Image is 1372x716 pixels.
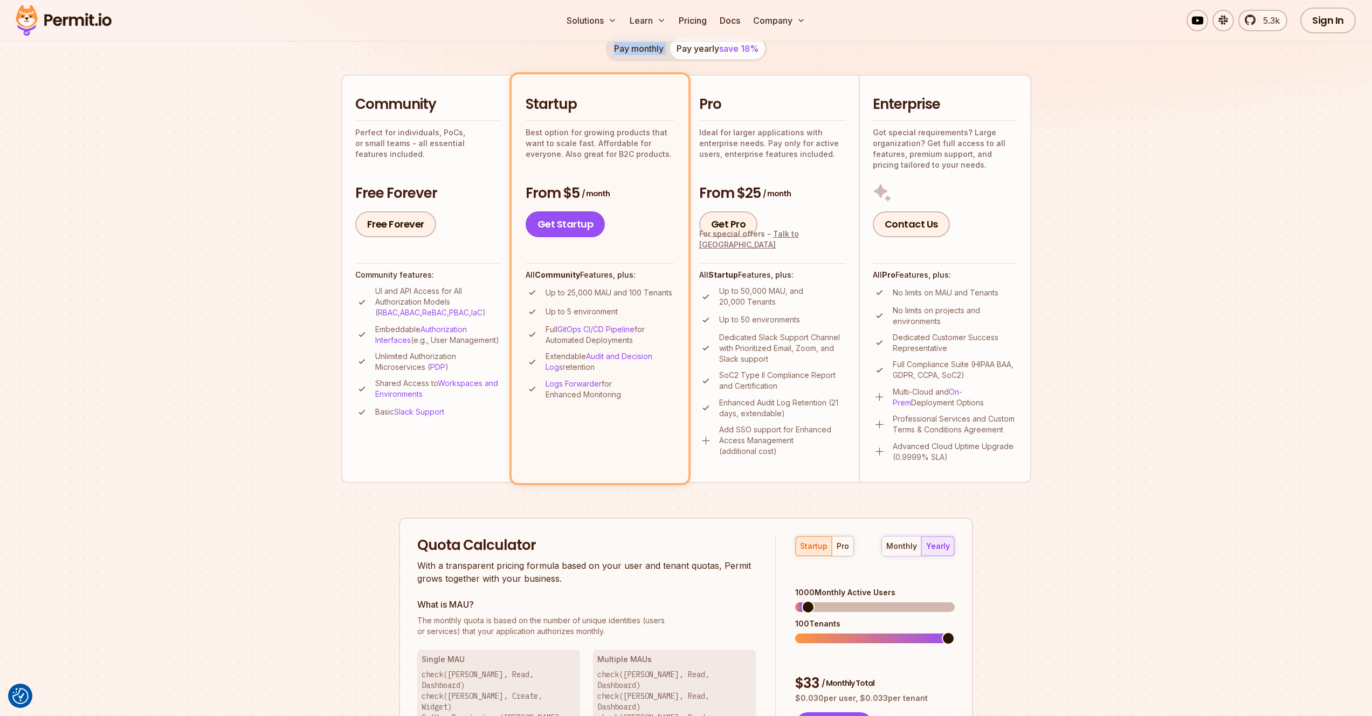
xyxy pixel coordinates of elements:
p: Best option for growing products that want to scale fast. Affordable for everyone. Also great for... [526,127,674,160]
p: Unlimited Authorization Microservices ( ) [375,351,501,373]
h2: Community [355,95,501,114]
a: Authorization Interfaces [375,325,467,345]
p: or services) that your application authorizes monthly. [417,615,756,637]
p: Multi-Cloud and Deployment Options [893,387,1017,408]
a: 5.3k [1238,10,1287,31]
p: Got special requirements? Large organization? Get full access to all features, premium support, a... [873,127,1017,170]
h3: Free Forever [355,184,501,203]
button: Pay monthly [608,38,670,59]
p: Advanced Cloud Uptime Upgrade (0.9999% SLA) [893,441,1017,463]
p: Professional Services and Custom Terms & Conditions Agreement [893,414,1017,435]
p: Ideal for larger applications with enterprise needs. Pay only for active users, enterprise featur... [699,127,846,160]
strong: Community [535,270,580,279]
span: / month [582,188,610,199]
p: Dedicated Customer Success Representative [893,332,1017,354]
a: Audit and Decision Logs [546,352,652,371]
h2: Pro [699,95,846,114]
p: Up to 5 environment [546,306,618,317]
p: Embeddable (e.g., User Management) [375,324,501,346]
h2: Quota Calculator [417,536,756,555]
p: Basic [375,407,444,417]
a: PDP [430,362,445,371]
span: 5.3k [1257,14,1280,27]
h4: Community features: [355,270,501,280]
p: No limits on MAU and Tenants [893,287,998,298]
a: IaC [471,308,482,317]
a: RBAC [378,308,398,317]
h3: From $5 [526,184,674,203]
p: for Enhanced Monitoring [546,378,674,400]
button: Learn [625,10,670,31]
p: No limits on projects and environments [893,305,1017,327]
p: $ 0.030 per user, $ 0.033 per tenant [795,693,955,704]
a: Sign In [1300,8,1356,33]
p: Up to 50,000 MAU, and 20,000 Tenants [719,286,846,307]
h3: Multiple MAUs [597,654,752,665]
span: / Monthly Total [822,678,874,689]
a: Pricing [674,10,711,31]
p: Perfect for individuals, PoCs, or small teams - all essential features included. [355,127,501,160]
a: Get Startup [526,211,605,237]
h4: All Features, plus: [699,270,846,280]
a: Docs [715,10,744,31]
div: 100 Tenants [795,618,955,629]
a: ABAC [400,308,420,317]
p: Up to 25,000 MAU and 100 Tenants [546,287,672,298]
a: On-Prem [893,387,962,407]
h2: Enterprise [873,95,1017,114]
p: With a transparent pricing formula based on your user and tenant quotas, Permit grows together wi... [417,559,756,585]
a: ReBAC [422,308,447,317]
a: PBAC [449,308,469,317]
h3: From $25 [699,184,846,203]
strong: Startup [708,270,738,279]
button: Company [749,10,810,31]
button: Solutions [562,10,621,31]
a: GitOps CI/CD Pipeline [557,325,635,334]
strong: Pro [882,270,895,279]
div: pro [837,541,849,552]
button: Consent Preferences [12,688,29,704]
p: Full Compliance Suite (HIPAA BAA, GDPR, CCPA, SoC2) [893,359,1017,381]
h4: All Features, plus: [526,270,674,280]
h4: All Features, plus: [873,270,1017,280]
p: SoC2 Type II Compliance Report and Certification [719,370,846,391]
p: Add SSO support for Enhanced Access Management (additional cost) [719,424,846,457]
span: The monthly quota is based on the number of unique identities (users [417,615,756,626]
a: Contact Us [873,211,950,237]
div: For special offers - [699,229,846,250]
img: Revisit consent button [12,688,29,704]
p: Extendable retention [546,351,674,373]
p: Up to 50 environments [719,314,800,325]
p: Enhanced Audit Log Retention (21 days, extendable) [719,397,846,419]
p: Dedicated Slack Support Channel with Prioritized Email, Zoom, and Slack support [719,332,846,364]
h3: What is MAU? [417,598,756,611]
img: Permit logo [11,2,116,39]
div: $ 33 [795,674,955,693]
a: Get Pro [699,211,758,237]
p: UI and API Access for All Authorization Models ( , , , , ) [375,286,501,318]
h3: Single MAU [422,654,576,665]
span: / month [763,188,791,199]
div: monthly [886,541,917,552]
a: Free Forever [355,211,436,237]
h2: Startup [526,95,674,114]
div: 1000 Monthly Active Users [795,587,955,598]
a: Logs Forwarder [546,379,602,388]
p: Shared Access to [375,378,501,400]
a: Slack Support [394,407,444,416]
p: Full for Automated Deployments [546,324,674,346]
